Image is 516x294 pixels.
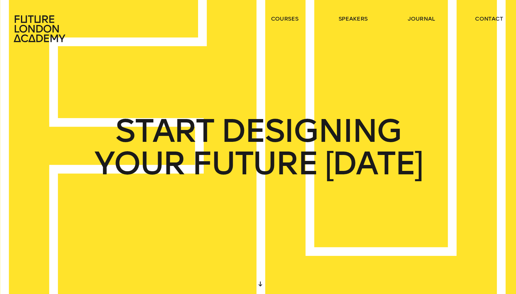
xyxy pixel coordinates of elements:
span: [DATE] [324,147,422,180]
a: journal [408,15,435,22]
span: START [115,115,213,147]
span: DESIGNING [221,115,401,147]
a: courses [271,15,299,22]
a: speakers [339,15,368,22]
span: FUTURE [192,147,317,180]
span: YOUR [94,147,184,180]
a: contact [475,15,503,22]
